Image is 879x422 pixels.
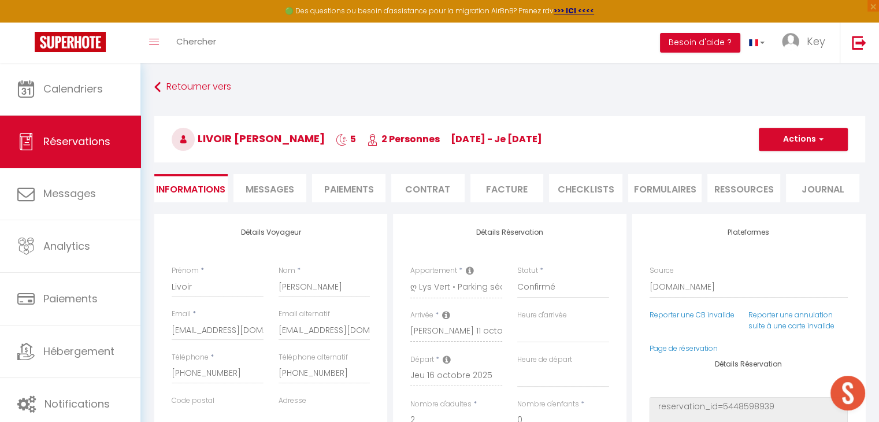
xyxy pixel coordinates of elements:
[43,344,114,358] span: Hébergement
[279,395,306,406] label: Adresse
[786,174,859,202] li: Journal
[650,360,848,368] h4: Détails Réservation
[336,132,356,146] span: 5
[43,291,98,306] span: Paiements
[154,77,865,98] a: Retourner vers
[410,310,433,321] label: Arrivée
[410,265,457,276] label: Appartement
[650,343,718,353] a: Page de réservation
[367,132,440,146] span: 2 Personnes
[470,174,544,202] li: Facture
[172,131,325,146] span: Livoir [PERSON_NAME]
[172,395,214,406] label: Code postal
[172,309,191,320] label: Email
[410,228,609,236] h4: Détails Réservation
[154,174,228,202] li: Informations
[782,33,799,50] img: ...
[650,228,848,236] h4: Plateformes
[517,265,538,276] label: Statut
[650,265,674,276] label: Source
[517,354,572,365] label: Heure de départ
[172,352,209,363] label: Téléphone
[707,174,781,202] li: Ressources
[172,265,199,276] label: Prénom
[246,183,294,196] span: Messages
[554,6,594,16] a: >>> ICI <<<<
[410,399,472,410] label: Nombre d'adultes
[176,35,216,47] span: Chercher
[312,174,385,202] li: Paiements
[549,174,622,202] li: CHECKLISTS
[172,228,370,236] h4: Détails Voyageur
[168,23,225,63] a: Chercher
[279,309,330,320] label: Email alternatif
[748,310,835,331] a: Reporter une annulation suite à une carte invalide
[807,34,825,49] span: Key
[517,399,579,410] label: Nombre d'enfants
[43,186,96,201] span: Messages
[852,35,866,50] img: logout
[660,33,740,53] button: Besoin d'aide ?
[451,132,542,146] span: [DATE] - je [DATE]
[759,128,848,151] button: Actions
[43,239,90,253] span: Analytics
[279,352,348,363] label: Téléphone alternatif
[650,310,735,320] a: Reporter une CB invalide
[35,32,106,52] img: Super Booking
[44,397,110,411] span: Notifications
[43,82,103,96] span: Calendriers
[43,134,110,149] span: Réservations
[773,23,840,63] a: ... Key
[628,174,702,202] li: FORMULAIRES
[517,310,567,321] label: Heure d'arrivée
[391,174,465,202] li: Contrat
[410,354,434,365] label: Départ
[279,265,295,276] label: Nom
[830,376,865,410] div: Open chat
